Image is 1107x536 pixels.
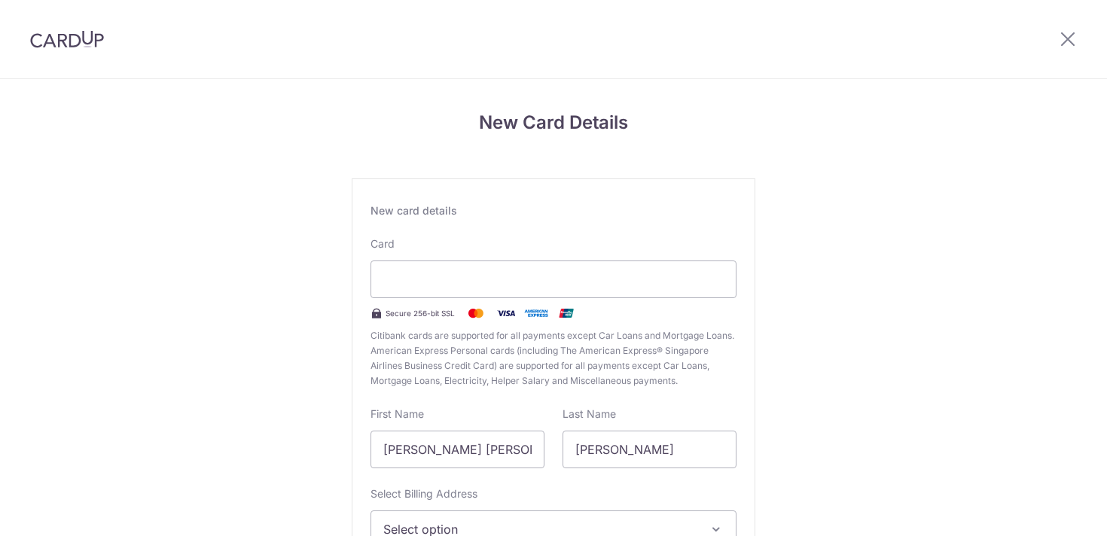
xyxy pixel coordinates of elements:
label: First Name [371,407,424,422]
input: Cardholder Last Name [563,431,736,468]
span: Secure 256-bit SSL [386,307,455,319]
img: .alt.unionpay [551,304,581,322]
img: Mastercard [461,304,491,322]
iframe: Secure card payment input frame [383,270,724,288]
label: Select Billing Address [371,486,477,501]
h4: New Card Details [352,109,755,136]
span: Citibank cards are supported for all payments except Car Loans and Mortgage Loans. American Expre... [371,328,736,388]
img: Visa [491,304,521,322]
label: Last Name [563,407,616,422]
img: .alt.amex [521,304,551,322]
label: Card [371,236,395,251]
input: Cardholder First Name [371,431,544,468]
img: CardUp [30,30,104,48]
div: New card details [371,203,736,218]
